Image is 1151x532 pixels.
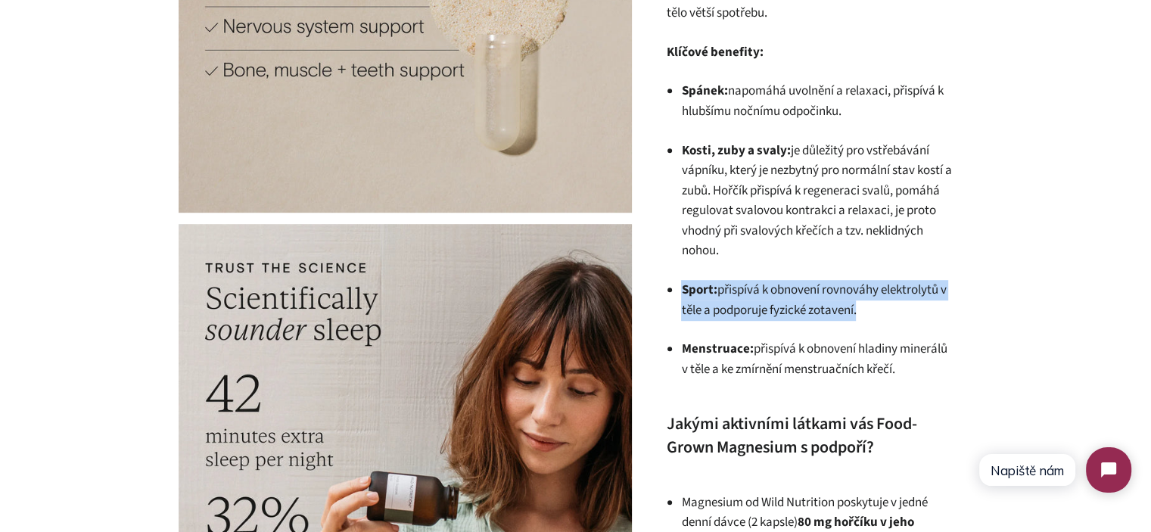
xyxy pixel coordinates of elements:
[666,43,763,61] strong: Klíčové benefity:
[681,141,953,261] li: je důležitý pro vstřebávání vápníku, který je nezbytný pro normální stav kostí a zubů. Hořčík při...
[681,82,727,100] b: Spánek:
[666,412,953,459] h4: Jakými aktivními látkami vás Food-Grown Magnesium s podpoří?
[681,280,953,320] li: přispívá k obnovení rovnováhy elektrolytů v těle a podporuje fyzické zotavení.
[681,142,790,160] strong: Kosti, zuby a svaly:
[965,434,1144,506] iframe: Tidio Chat
[681,281,717,299] strong: Sport:
[681,340,753,358] strong: Menstruace:
[681,339,953,379] li: přispívá k obnovení hladiny minerálů v těle a ke zmírnění menstruačních křečí.
[681,81,953,121] li: napomáhá uvolnění a relaxaci, přispívá k hlubšímu nočnímu odpočinku.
